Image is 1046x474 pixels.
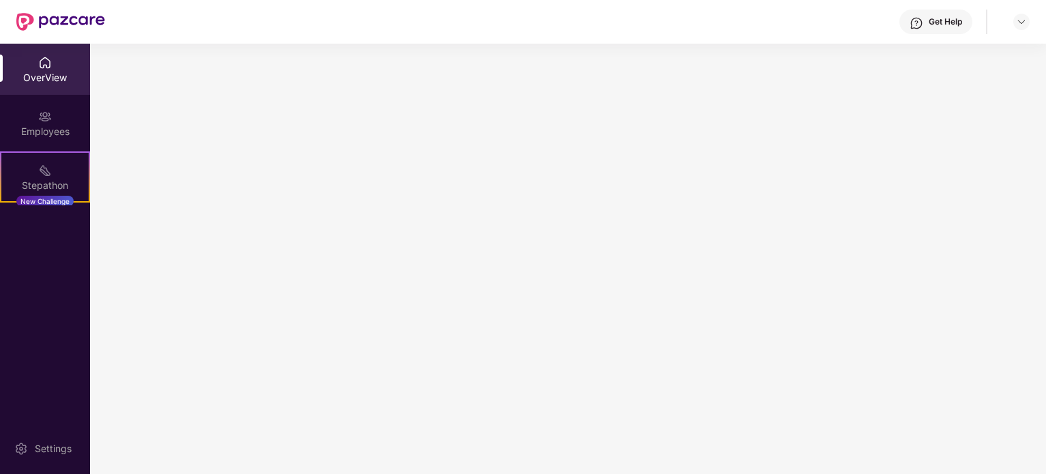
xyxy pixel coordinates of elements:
img: svg+xml;base64,PHN2ZyB4bWxucz0iaHR0cDovL3d3dy53My5vcmcvMjAwMC9zdmciIHdpZHRoPSIyMSIgaGVpZ2h0PSIyMC... [38,164,52,177]
div: Stepathon [1,179,89,192]
img: New Pazcare Logo [16,13,105,31]
img: svg+xml;base64,PHN2ZyBpZD0iSG9tZSIgeG1sbnM9Imh0dHA6Ly93d3cudzMub3JnLzIwMDAvc3ZnIiB3aWR0aD0iMjAiIG... [38,56,52,70]
div: Get Help [929,16,962,27]
img: svg+xml;base64,PHN2ZyBpZD0iRW1wbG95ZWVzIiB4bWxucz0iaHR0cDovL3d3dy53My5vcmcvMjAwMC9zdmciIHdpZHRoPS... [38,110,52,123]
div: Settings [31,442,76,456]
img: svg+xml;base64,PHN2ZyBpZD0iSGVscC0zMngzMiIgeG1sbnM9Imh0dHA6Ly93d3cudzMub3JnLzIwMDAvc3ZnIiB3aWR0aD... [910,16,923,30]
div: New Challenge [16,196,74,207]
img: svg+xml;base64,PHN2ZyBpZD0iU2V0dGluZy0yMHgyMCIgeG1sbnM9Imh0dHA6Ly93d3cudzMub3JnLzIwMDAvc3ZnIiB3aW... [14,442,28,456]
img: svg+xml;base64,PHN2ZyBpZD0iRHJvcGRvd24tMzJ4MzIiIHhtbG5zPSJodHRwOi8vd3d3LnczLm9yZy8yMDAwL3N2ZyIgd2... [1016,16,1027,27]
